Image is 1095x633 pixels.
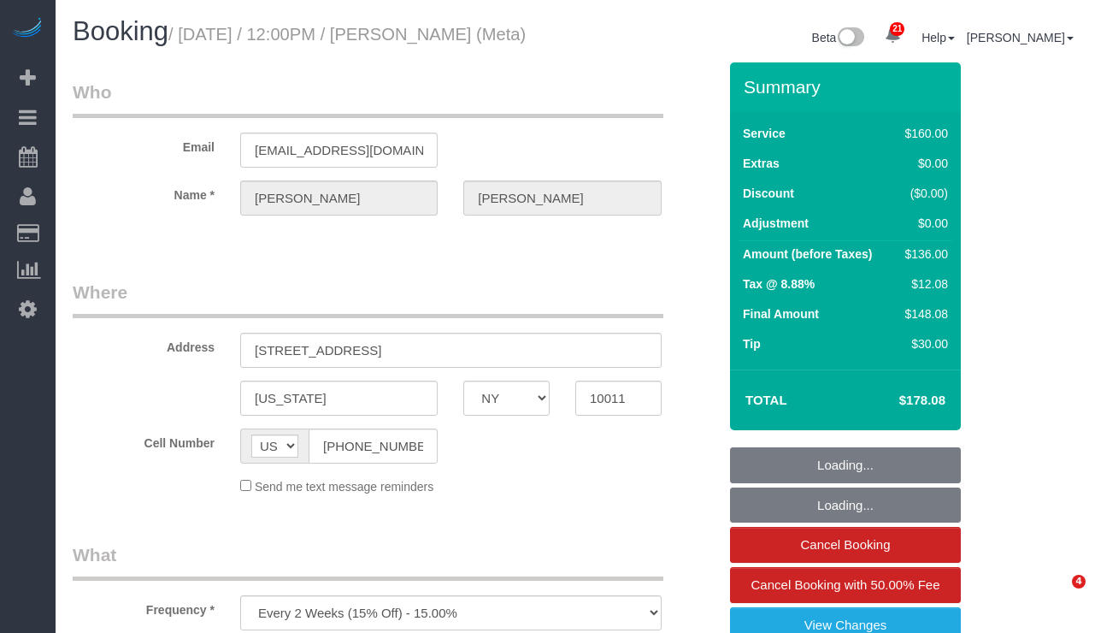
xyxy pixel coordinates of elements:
[744,77,952,97] h3: Summary
[876,17,910,55] a: 21
[73,80,663,118] legend: Who
[575,381,662,416] input: Zip Code
[812,31,865,44] a: Beta
[848,393,945,408] h4: $178.08
[743,125,786,142] label: Service
[60,180,227,204] label: Name *
[240,381,438,416] input: City
[898,215,948,232] div: $0.00
[60,133,227,156] label: Email
[898,185,948,202] div: ($0.00)
[1072,575,1086,589] span: 4
[730,527,961,563] a: Cancel Booking
[60,333,227,356] label: Address
[463,180,661,216] input: Last Name
[60,595,227,618] label: Frequency *
[898,275,948,293] div: $12.08
[743,275,815,293] label: Tax @ 8.88%
[743,335,761,352] label: Tip
[240,180,438,216] input: First Name
[898,246,948,263] div: $136.00
[73,16,168,46] span: Booking
[1037,575,1078,616] iframe: Intercom live chat
[890,22,904,36] span: 21
[743,155,780,172] label: Extras
[921,31,955,44] a: Help
[10,17,44,41] img: Automaid Logo
[745,393,787,407] strong: Total
[743,305,819,322] label: Final Amount
[168,25,526,44] small: / [DATE] / 12:00PM / [PERSON_NAME] (Meta)
[898,125,948,142] div: $160.00
[743,215,809,232] label: Adjustment
[255,480,433,494] span: Send me text message reminders
[898,155,948,172] div: $0.00
[743,246,872,263] label: Amount (before Taxes)
[730,567,961,603] a: Cancel Booking with 50.00% Fee
[967,31,1074,44] a: [PERSON_NAME]
[60,429,227,452] label: Cell Number
[73,280,663,318] legend: Where
[240,133,438,168] input: Email
[751,577,940,592] span: Cancel Booking with 50.00% Fee
[309,429,438,464] input: Cell Number
[73,542,663,581] legend: What
[836,27,864,50] img: New interface
[898,335,948,352] div: $30.00
[743,185,794,202] label: Discount
[898,305,948,322] div: $148.08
